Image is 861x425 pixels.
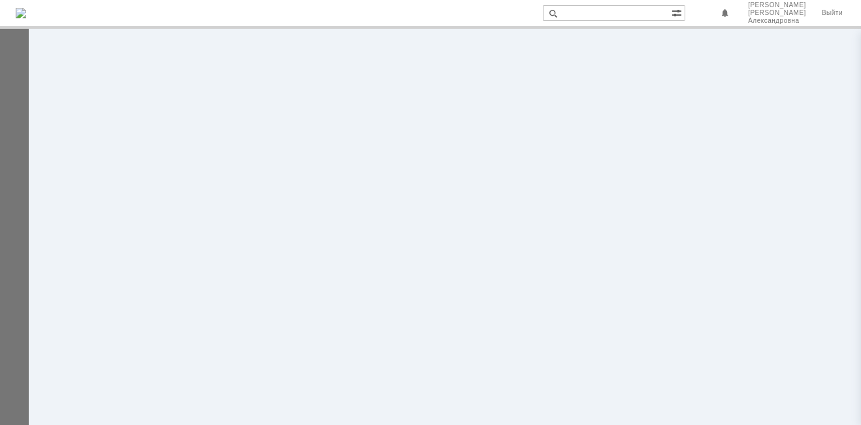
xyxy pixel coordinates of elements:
[672,6,685,18] span: Расширенный поиск
[748,9,806,17] span: [PERSON_NAME]
[748,17,806,25] span: Александровна
[16,8,26,18] a: Перейти на домашнюю страницу
[748,1,806,9] span: [PERSON_NAME]
[16,8,26,18] img: logo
